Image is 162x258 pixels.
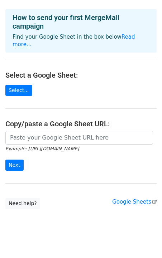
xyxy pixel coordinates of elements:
[5,131,153,145] input: Paste your Google Sheet URL here
[5,160,24,171] input: Next
[126,224,162,258] iframe: Chat Widget
[5,85,32,96] a: Select...
[13,13,149,30] h4: How to send your first MergeMail campaign
[112,199,157,205] a: Google Sheets
[5,146,79,151] small: Example: [URL][DOMAIN_NAME]
[126,224,162,258] div: Віджет чату
[13,34,135,48] a: Read more...
[13,33,149,48] p: Find your Google Sheet in the box below
[5,71,157,79] h4: Select a Google Sheet:
[5,120,157,128] h4: Copy/paste a Google Sheet URL:
[5,198,40,209] a: Need help?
